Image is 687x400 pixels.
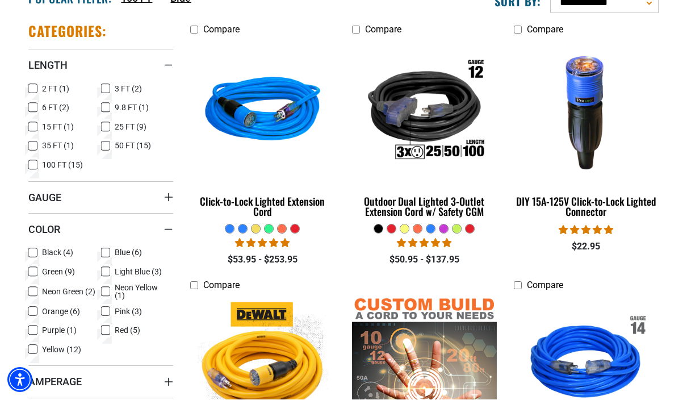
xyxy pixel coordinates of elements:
img: blue [191,47,334,177]
span: 35 FT (1) [42,142,74,150]
span: Compare [203,24,240,35]
span: Gauge [28,191,61,205]
div: Click-to-Lock Lighted Extension Cord [190,197,335,217]
div: DIY 15A-125V Click-to-Lock Lighted Connector [514,197,659,217]
span: 4.87 stars [235,238,290,249]
span: 4.80 stars [397,238,451,249]
span: 4.84 stars [559,225,613,236]
span: 50 FT (15) [115,142,151,150]
span: Neon Yellow (1) [115,284,169,300]
summary: Color [28,214,173,245]
span: Green (9) [42,268,75,276]
span: 9.8 FT (1) [115,104,149,112]
div: Outdoor Dual Lighted 3-Outlet Extension Cord w/ Safety CGM [352,197,497,217]
span: Purple (1) [42,327,77,335]
span: Compare [527,280,563,291]
span: Compare [203,280,240,291]
span: Light Blue (3) [115,268,162,276]
span: Black (4) [42,249,73,257]
span: Pink (3) [115,308,142,316]
summary: Length [28,49,173,81]
div: $50.95 - $137.95 [352,253,497,267]
span: Compare [527,24,563,35]
summary: Gauge [28,182,173,214]
span: Color [28,223,60,236]
div: $53.95 - $253.95 [190,253,335,267]
summary: Amperage [28,366,173,398]
span: Amperage [28,376,82,389]
span: Orange (6) [42,308,80,316]
a: DIY 15A-125V Click-to-Lock Lighted Connector DIY 15A-125V Click-to-Lock Lighted Connector [514,41,659,224]
span: Yellow (12) [42,346,81,354]
div: $22.95 [514,240,659,254]
span: Length [28,59,68,72]
div: Accessibility Menu [7,368,32,393]
span: Neon Green (2) [42,288,95,296]
a: blue Click-to-Lock Lighted Extension Cord [190,41,335,224]
span: Red (5) [115,327,140,335]
span: Compare [365,24,401,35]
span: Blue (6) [115,249,142,257]
img: DIY 15A-125V Click-to-Lock Lighted Connector [514,47,657,177]
span: 6 FT (2) [42,104,69,112]
span: 100 FT (15) [42,161,83,169]
span: 2 FT (1) [42,85,69,93]
a: Outdoor Dual Lighted 3-Outlet Extension Cord w/ Safety CGM Outdoor Dual Lighted 3-Outlet Extensio... [352,41,497,224]
span: 25 FT (9) [115,123,146,131]
span: 3 FT (2) [115,85,142,93]
h2: Categories: [28,23,107,40]
span: 15 FT (1) [42,123,74,131]
img: Outdoor Dual Lighted 3-Outlet Extension Cord w/ Safety CGM [353,47,496,177]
